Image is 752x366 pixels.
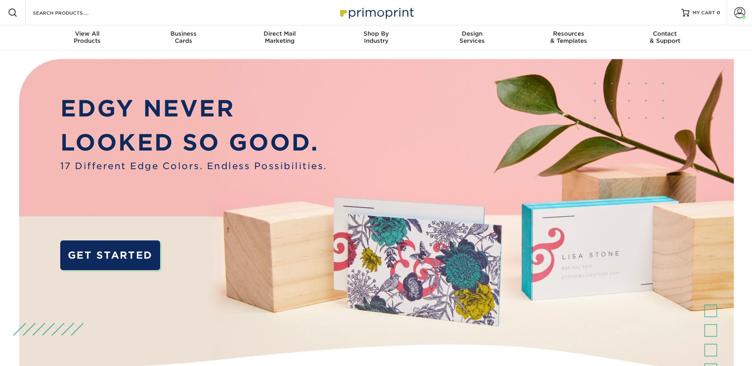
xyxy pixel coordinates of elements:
[328,30,424,44] div: Industry
[328,30,424,37] span: Shop By
[717,10,720,15] span: 0
[617,25,713,51] a: Contact& Support
[520,30,617,37] span: Resources
[39,30,136,44] div: Products
[32,8,109,17] input: SEARCH PRODUCTS.....
[232,25,328,51] a: Direct MailMarketing
[135,30,232,37] span: Business
[232,30,328,44] div: Marketing
[135,25,232,51] a: BusinessCards
[337,4,416,21] img: Primoprint
[232,30,328,37] span: Direct Mail
[60,159,327,173] span: 17 Different Edge Colors. Endless Possibilities.
[520,30,617,44] div: & Templates
[693,10,715,16] span: MY CART
[328,25,424,51] a: Shop ByIndustry
[617,30,713,37] span: Contact
[424,30,520,44] div: Services
[60,91,327,125] p: EDGY NEVER
[39,30,136,37] span: View All
[520,25,617,51] a: Resources& Templates
[617,30,713,44] div: & Support
[39,25,136,51] a: View AllProducts
[60,240,160,270] a: GET STARTED
[424,25,520,51] a: DesignServices
[135,30,232,44] div: Cards
[424,30,520,37] span: Design
[60,126,327,159] p: LOOKED SO GOOD.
